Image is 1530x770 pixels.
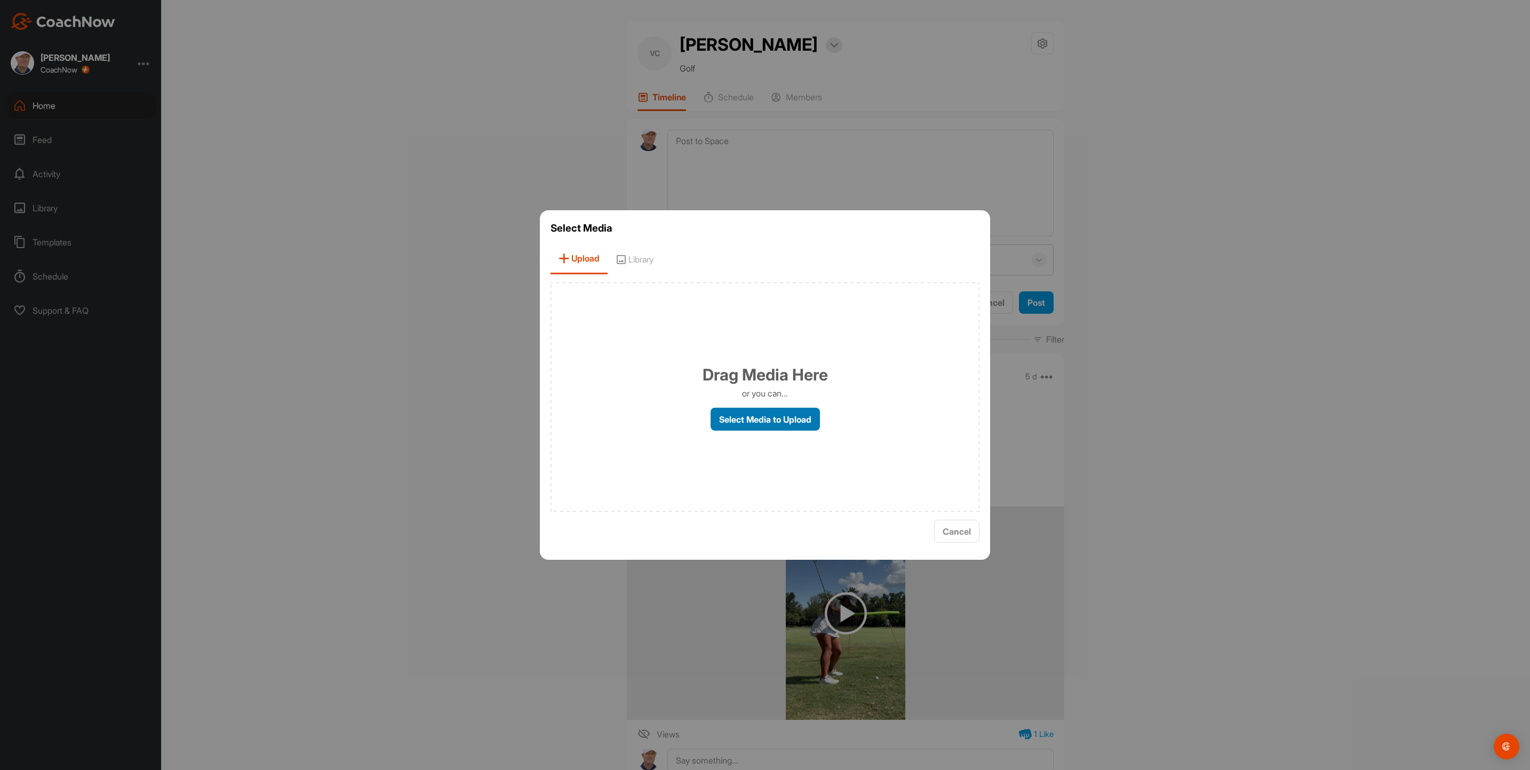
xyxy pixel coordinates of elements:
[551,221,979,236] h3: Select Media
[608,244,662,274] span: Library
[703,363,828,387] h1: Drag Media Here
[943,526,971,537] span: Cancel
[711,408,820,431] label: Select Media to Upload
[934,520,979,543] button: Cancel
[742,387,788,400] p: or you can...
[1494,734,1519,759] div: Open Intercom Messenger
[551,244,608,274] span: Upload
